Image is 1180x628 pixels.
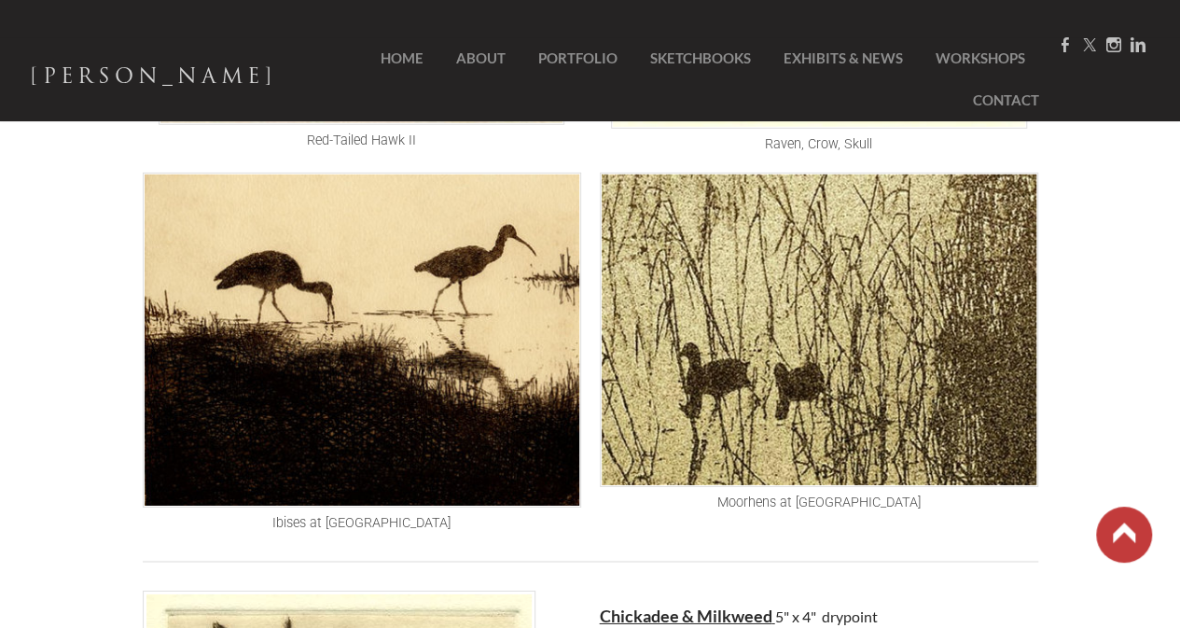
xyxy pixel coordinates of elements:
[602,132,1036,154] div: Raven, Crow, Skull
[922,37,1039,79] a: Workshops
[30,59,277,100] a: [PERSON_NAME]
[1131,36,1145,54] a: Linkedin
[524,37,632,79] a: Portfolio
[353,37,437,79] a: Home
[143,173,581,508] img: Ibises Etching Art
[602,490,1036,512] div: Moorhens at [GEOGRAPHIC_DATA]
[959,79,1039,121] a: Contact
[600,606,772,626] font: Chickadee & Milkweed
[145,128,579,150] div: Red-Tailed Hawk II
[600,173,1038,486] img: Picture
[1058,36,1073,54] a: Facebook
[636,37,765,79] a: SketchBooks
[30,60,277,92] span: [PERSON_NAME]
[145,510,579,533] div: Ibises at [GEOGRAPHIC_DATA]
[770,37,917,79] a: Exhibits & News
[442,37,520,79] a: About
[1106,36,1121,54] a: Instagram
[1082,36,1097,54] a: Twitter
